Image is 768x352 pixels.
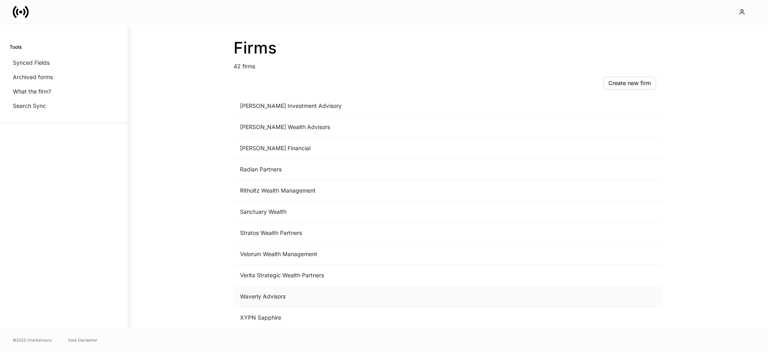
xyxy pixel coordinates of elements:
[10,99,118,113] a: Search Sync
[13,73,53,81] p: Archived forms
[13,337,52,343] span: © 2025 OneAdvisory
[234,138,530,159] td: [PERSON_NAME] Financial
[234,265,530,286] td: Verita Strategic Wealth Partners
[10,56,118,70] a: Synced Fields
[10,43,22,51] h6: Tools
[234,180,530,201] td: Ritholtz Wealth Management
[13,88,51,95] p: What the firm?
[234,286,530,307] td: Waverly Advisors
[234,117,530,138] td: [PERSON_NAME] Wealth Advisors
[234,38,662,58] h2: Firms
[13,59,50,67] p: Synced Fields
[13,102,46,110] p: Search Sync
[10,70,118,84] a: Archived forms
[234,95,530,117] td: [PERSON_NAME] Investment Advisory
[234,223,530,244] td: Stratos Wealth Partners
[234,159,530,180] td: Radian Partners
[234,201,530,223] td: Sanctuary Wealth
[68,337,98,343] a: Data Disclaimer
[608,80,651,86] div: Create new firm
[603,77,656,89] button: Create new firm
[10,84,118,99] a: What the firm?
[234,307,530,328] td: XYPN Sapphire
[234,58,662,70] p: 42 firms
[234,244,530,265] td: Velorum Wealth Management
